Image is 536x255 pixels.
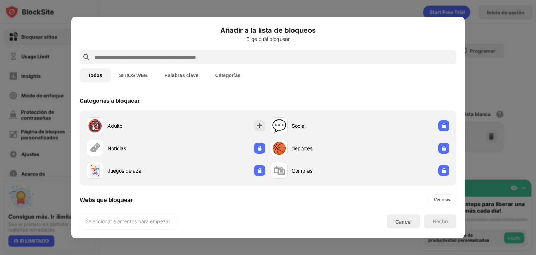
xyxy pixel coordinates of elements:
[80,36,456,42] div: Elige cuál bloquear
[80,68,111,82] button: Todos
[107,145,176,152] div: Noticias
[433,219,448,224] div: Hecho
[273,163,285,178] div: 🛍
[107,167,176,174] div: Juegos de azar
[80,97,140,104] div: Categorías a bloquear
[272,141,286,155] div: 🏀
[107,122,176,130] div: Adulto
[85,218,170,225] div: Seleccionar elementos para empezar
[88,119,102,133] div: 🔞
[80,196,133,203] div: Webs que bloquear
[272,119,286,133] div: 💬
[292,122,360,130] div: Social
[156,68,207,82] button: Palabras clave
[292,145,360,152] div: deportes
[82,53,91,61] img: search.svg
[395,219,412,225] div: Cancel
[88,163,102,178] div: 🃏
[89,141,101,155] div: 🗞
[111,68,156,82] button: SITIOS WEB
[434,196,451,203] div: Ver más
[80,25,456,36] h6: Añadir a la lista de bloqueos
[292,167,360,174] div: Compras
[207,68,249,82] button: Categorías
